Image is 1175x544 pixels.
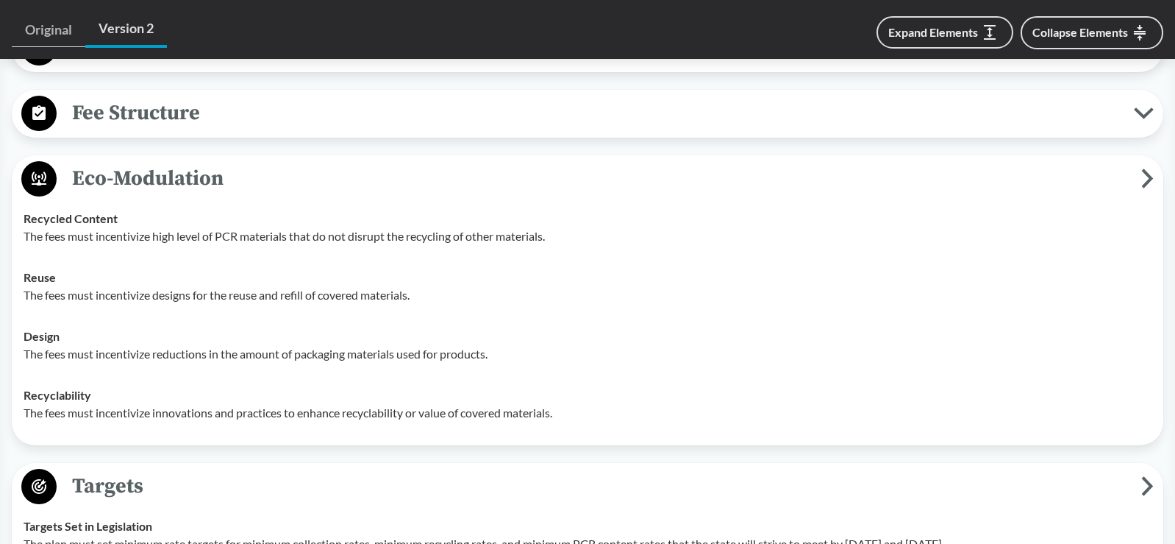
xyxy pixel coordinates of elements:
[57,470,1141,503] span: Targets
[12,13,85,47] a: Original
[24,286,1151,304] p: The fees must incentivize designs for the reuse and refill of covered materials.
[24,404,1151,422] p: The fees must incentivize innovations and practices to enhance recyclability or value of covered ...
[17,468,1158,506] button: Targets
[17,95,1158,133] button: Fee Structure
[24,270,56,284] strong: Reuse
[24,227,1151,245] p: The fees must incentivize high level of PCR materials that do not disrupt the recycling of other ...
[24,329,60,343] strong: Design
[24,388,91,402] strong: Recyclability
[57,96,1134,130] span: Fee Structure
[876,16,1013,49] button: Expand Elements
[24,519,152,533] strong: Targets Set in Legislation
[17,160,1158,198] button: Eco-Modulation
[85,12,167,48] a: Version 2
[1021,16,1163,49] button: Collapse Elements
[57,162,1141,195] span: Eco-Modulation
[24,211,118,225] strong: Recycled Content
[24,345,1151,363] p: The fees must incentivize reductions in the amount of packaging materials used for products.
